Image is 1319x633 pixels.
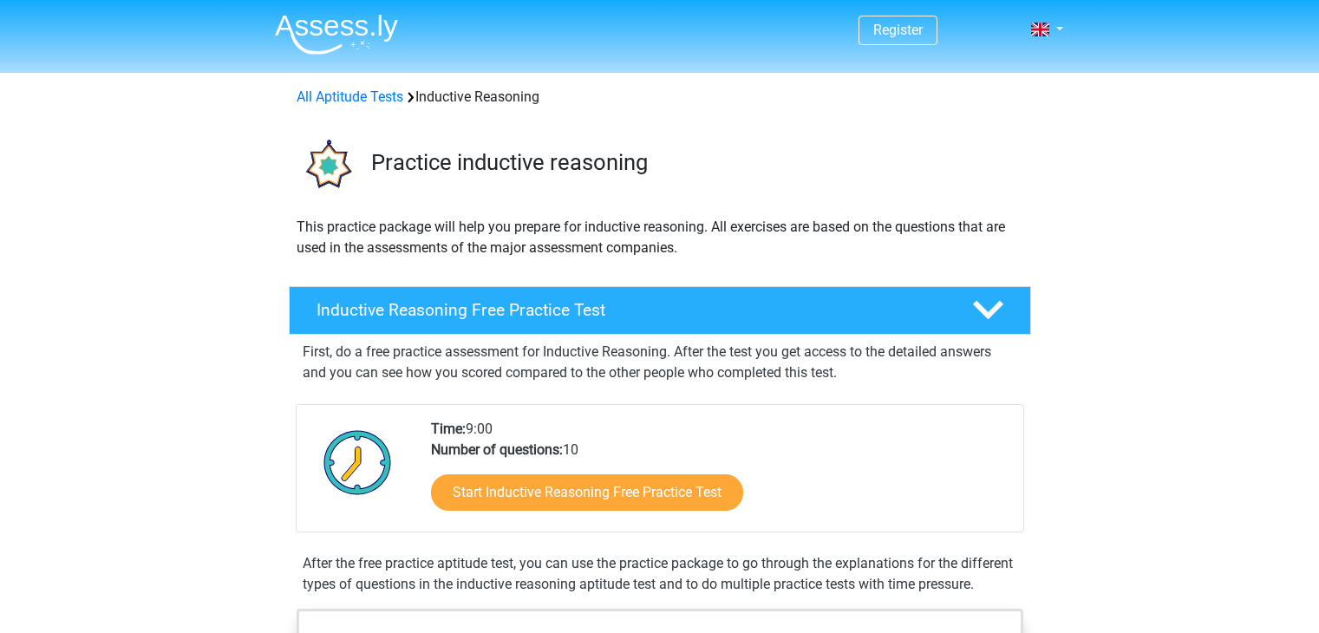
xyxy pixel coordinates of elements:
[297,217,1023,258] p: This practice package will help you prepare for inductive reasoning. All exercises are based on t...
[431,441,563,458] b: Number of questions:
[314,419,402,506] img: Clock
[282,286,1038,335] a: Inductive Reasoning Free Practice Test
[431,421,466,437] b: Time:
[290,87,1030,108] div: Inductive Reasoning
[297,88,403,105] a: All Aptitude Tests
[290,128,363,202] img: inductive reasoning
[371,149,1017,176] h3: Practice inductive reasoning
[296,553,1024,595] div: After the free practice aptitude test, you can use the practice package to go through the explana...
[275,14,398,55] img: Assessly
[873,22,923,38] a: Register
[317,300,944,320] h4: Inductive Reasoning Free Practice Test
[418,419,1022,532] div: 9:00 10
[431,474,743,511] a: Start Inductive Reasoning Free Practice Test
[303,342,1017,383] p: First, do a free practice assessment for Inductive Reasoning. After the test you get access to th...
